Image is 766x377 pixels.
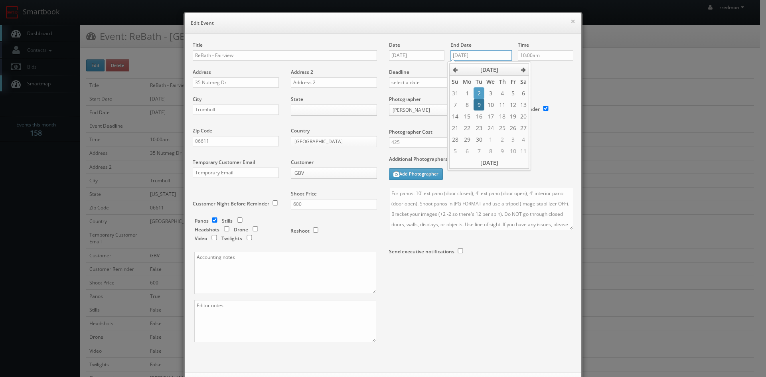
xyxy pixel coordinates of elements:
td: 27 [518,122,529,134]
td: 8 [460,99,473,111]
td: 19 [508,111,518,122]
button: Add Photographer [389,168,443,180]
th: Fr [508,76,518,88]
td: 15 [460,111,473,122]
label: Stills [222,217,233,224]
td: 4 [497,87,508,99]
td: 17 [484,111,497,122]
textarea: For panos: 10' ext pano (door closed), 4' ext pano (door open), 4' interior pano (door open). Sho... [389,188,573,230]
td: 16 [474,111,484,122]
input: Address [193,77,279,88]
td: 29 [460,134,473,145]
label: Twilights [221,235,242,242]
h6: Edit Event [191,19,575,27]
td: 3 [508,134,518,145]
td: 31 [450,87,461,99]
td: 6 [460,145,473,157]
input: Select a date [450,50,512,61]
td: 26 [508,122,518,134]
label: Photographer Cost [383,128,579,135]
a: GBV [291,168,377,179]
td: 24 [484,122,497,134]
td: 11 [497,99,508,111]
label: Address 2 [291,69,313,75]
label: State [291,96,303,103]
td: 20 [518,111,529,122]
label: Time [518,41,529,48]
label: Date [389,41,400,48]
td: 6 [518,87,529,99]
td: 11 [518,145,529,157]
td: 23 [474,122,484,134]
a: [GEOGRAPHIC_DATA] [291,136,377,147]
span: [GEOGRAPHIC_DATA] [294,136,366,147]
td: 28 [450,134,461,145]
th: Su [450,76,461,88]
td: 14 [450,111,461,122]
a: [PERSON_NAME] [389,105,462,116]
td: 22 [460,122,473,134]
label: Customer [291,159,314,166]
td: 10 [484,99,497,111]
th: [DATE] [460,64,518,76]
label: Temporary Customer Email [193,159,255,166]
td: 30 [474,134,484,145]
span: GBV [294,168,366,178]
td: 25 [497,122,508,134]
td: 10 [508,145,518,157]
span: [PERSON_NAME] [393,105,451,115]
label: End Date [450,41,472,48]
input: Photographer Cost [389,137,481,148]
input: Title [193,50,377,61]
td: 9 [474,99,484,111]
input: Zip Code [193,136,279,146]
label: City [193,96,201,103]
th: Th [497,76,508,88]
td: 2 [497,134,508,145]
td: 1 [460,87,473,99]
th: We [484,76,497,88]
th: Mo [460,76,473,88]
td: 7 [450,99,461,111]
label: Panos [195,217,209,224]
td: 2 [474,87,484,99]
label: Zip Code [193,127,212,134]
label: Additional Photographers [389,156,573,166]
label: Address [193,69,211,75]
td: 13 [518,99,529,111]
label: Title [193,41,203,48]
input: City [193,105,279,115]
input: Address 2 [291,77,377,88]
label: Shoot Price [291,190,317,197]
td: 21 [450,122,461,134]
th: [DATE] [450,157,529,168]
label: Drone [234,226,248,233]
label: Country [291,127,310,134]
td: 4 [518,134,529,145]
label: Send executive notifications [389,248,454,255]
td: 8 [484,145,497,157]
td: 5 [450,145,461,157]
td: 9 [497,145,508,157]
td: 3 [484,87,497,99]
td: 7 [474,145,484,157]
td: 5 [508,87,518,99]
label: Reshoot [290,227,310,234]
td: 12 [508,99,518,111]
input: select a date [389,77,448,88]
input: Shoot Price [291,199,377,209]
th: Sa [518,76,529,88]
th: Tu [474,76,484,88]
label: Photographer [389,96,421,103]
td: 18 [497,111,508,122]
label: Customer Night Before Reminder [193,200,269,207]
label: Deadline [383,69,579,75]
label: Video [195,235,207,242]
td: 1 [484,134,497,145]
button: × [571,18,575,24]
label: Headshots [195,226,219,233]
input: Temporary Email [193,168,279,178]
input: Select a date [389,50,444,61]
